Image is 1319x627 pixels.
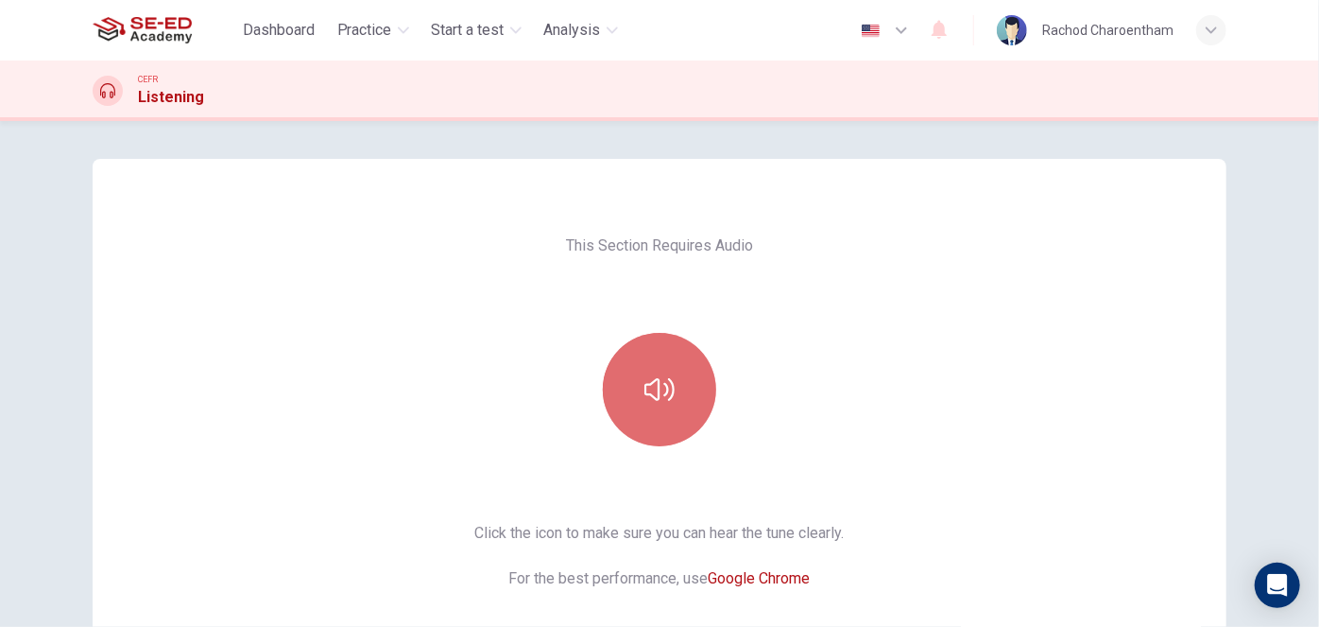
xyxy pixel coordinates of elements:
a: SE-ED Academy logo [93,11,235,49]
button: Practice [330,13,417,47]
img: SE-ED Academy logo [93,11,192,49]
span: CEFR [138,73,158,86]
span: Dashboard [243,19,315,42]
button: Start a test [424,13,529,47]
span: This Section Requires Audio [566,235,753,257]
span: For the best performance, use [475,567,845,590]
button: Analysis [537,13,625,47]
span: Start a test [432,19,505,42]
a: Google Chrome [709,569,811,587]
span: Practice [337,19,392,42]
div: Open Intercom Messenger [1255,563,1300,608]
h1: Listening [138,86,204,109]
div: Rachod Charoentham [1042,19,1173,42]
span: Analysis [544,19,601,42]
span: Click the icon to make sure you can hear the tune clearly. [475,522,845,545]
img: Profile picture [997,15,1027,45]
button: Dashboard [235,13,322,47]
img: en [859,24,882,38]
